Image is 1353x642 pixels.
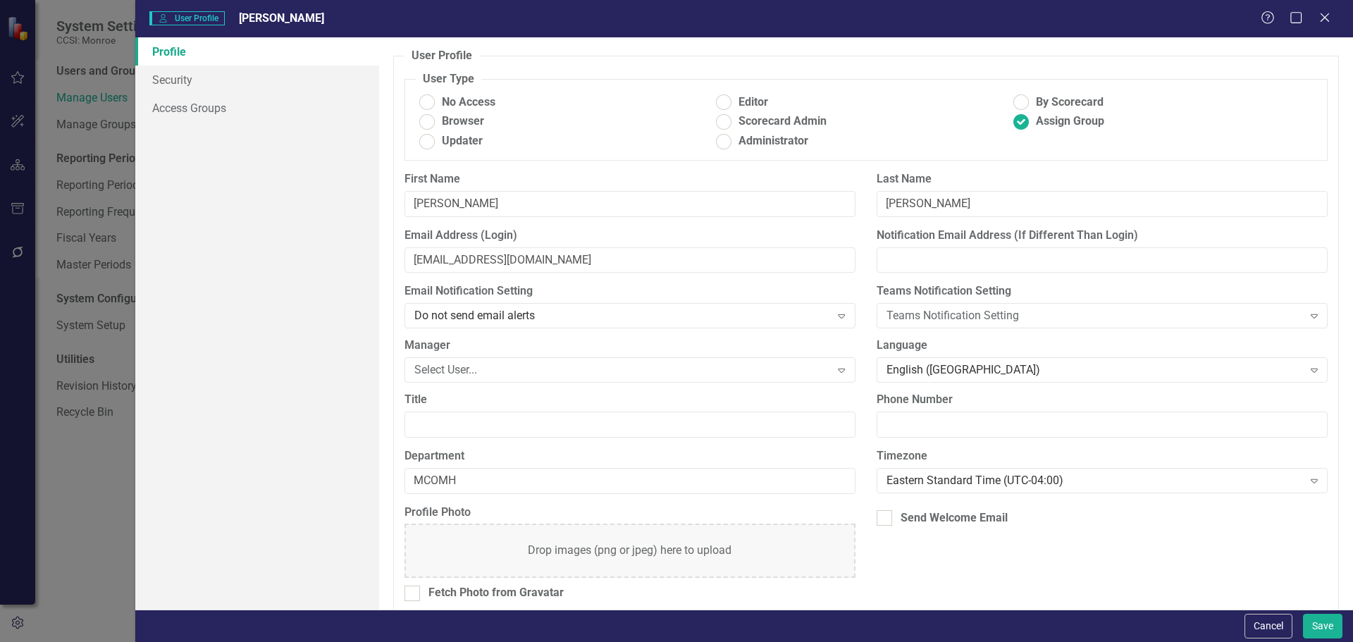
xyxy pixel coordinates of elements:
label: Language [877,338,1328,354]
span: Assign Group [1036,113,1104,130]
span: Administrator [739,133,808,149]
span: Updater [442,133,483,149]
span: [PERSON_NAME] [239,11,324,25]
label: Notification Email Address (If Different Than Login) [877,228,1328,244]
label: Teams Notification Setting [877,283,1328,300]
label: Phone Number [877,392,1328,408]
span: No Access [442,94,495,111]
label: Last Name [877,171,1328,187]
div: Do not send email alerts [414,308,831,324]
label: Email Notification Setting [404,283,855,300]
label: Title [404,392,855,408]
div: English ([GEOGRAPHIC_DATA]) [886,362,1303,378]
a: Access Groups [135,94,379,122]
div: Send Welcome Email [901,510,1008,526]
div: Select User... [414,362,831,378]
label: Department [404,448,855,464]
div: Drop images (png or jpeg) here to upload [528,543,731,559]
span: Editor [739,94,768,111]
label: Manager [404,338,855,354]
span: User Profile [149,11,225,25]
div: Fetch Photo from Gravatar [428,585,564,601]
label: First Name [404,171,855,187]
a: Security [135,66,379,94]
button: Save [1303,614,1342,638]
span: Browser [442,113,484,130]
label: Email Address (Login) [404,228,855,244]
div: Eastern Standard Time (UTC-04:00) [886,472,1303,488]
legend: User Profile [404,48,479,64]
span: Scorecard Admin [739,113,827,130]
label: Timezone [877,448,1328,464]
span: By Scorecard [1036,94,1104,111]
a: Profile [135,37,379,66]
button: Cancel [1244,614,1292,638]
div: Teams Notification Setting [886,308,1303,324]
legend: User Type [416,71,481,87]
label: Profile Photo [404,505,855,521]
